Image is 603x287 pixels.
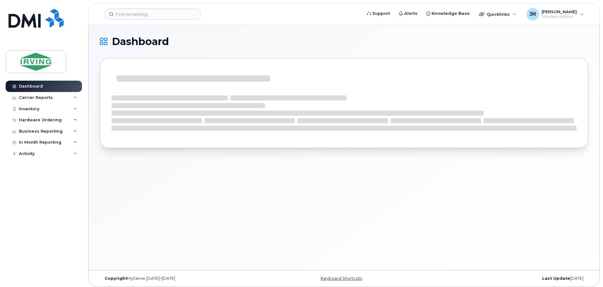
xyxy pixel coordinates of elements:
strong: Copyright [105,276,127,281]
a: Keyboard Shortcuts [321,276,362,281]
div: MyServe [DATE]–[DATE] [100,276,263,281]
span: Dashboard [112,37,169,46]
div: [DATE] [425,276,588,281]
strong: Last Update [542,276,570,281]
